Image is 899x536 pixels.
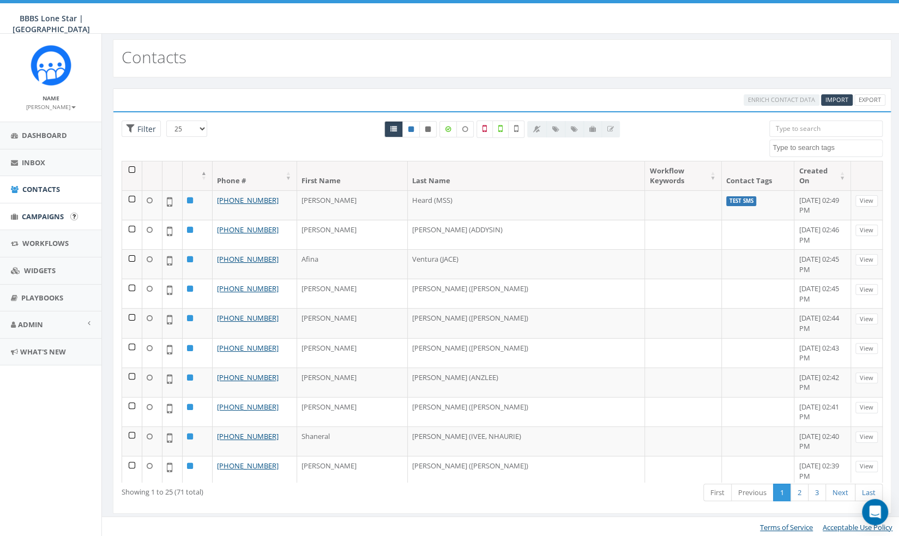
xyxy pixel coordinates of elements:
[408,456,645,485] td: [PERSON_NAME] ([PERSON_NAME])
[408,279,645,308] td: [PERSON_NAME] ([PERSON_NAME])
[645,161,721,190] th: Workflow Keywords: activate to sort column ascending
[18,320,43,329] span: Admin
[408,126,414,133] i: This phone number is subscribed and will receive texts.
[297,426,408,456] td: Shaneral
[439,121,457,137] label: Data Enriched
[217,402,279,412] a: [PHONE_NUMBER]
[456,121,474,137] label: Data not Enriched
[135,124,156,134] span: Filter
[855,484,883,502] a: Last
[773,484,791,502] a: 1
[855,431,878,443] a: View
[408,338,645,368] td: [PERSON_NAME] ([PERSON_NAME])
[297,249,408,279] td: Afina
[408,397,645,426] td: [PERSON_NAME] ([PERSON_NAME])
[821,94,853,106] a: Import
[43,94,59,102] small: Name
[26,103,76,111] small: [PERSON_NAME]
[492,121,509,138] label: Validated
[20,347,66,357] span: What's New
[855,254,878,266] a: View
[808,484,826,502] a: 3
[384,121,403,137] a: All contacts
[31,45,71,86] img: Rally_Corp_Icon_1.png
[854,94,885,106] a: Export
[855,195,878,207] a: View
[217,431,279,441] a: [PHONE_NUMBER]
[122,483,429,497] div: Showing 1 to 25 (71 total)
[408,220,645,249] td: [PERSON_NAME] (ADDYSIN)
[297,220,408,249] td: [PERSON_NAME]
[825,484,855,502] a: Next
[217,225,279,234] a: [PHONE_NUMBER]
[794,190,851,220] td: [DATE] 02:49 PM
[408,249,645,279] td: Ventura (JACE)
[217,343,279,353] a: [PHONE_NUMBER]
[425,126,431,133] i: This phone number is unsubscribed and has opted-out of all texts.
[825,95,848,104] span: CSV files only
[408,368,645,397] td: [PERSON_NAME] (ANZLEE)
[769,121,883,137] input: Type to search
[217,372,279,382] a: [PHONE_NUMBER]
[855,225,878,236] a: View
[297,161,408,190] th: First Name
[794,161,851,190] th: Created On: activate to sort column ascending
[122,48,186,66] h2: Contacts
[703,484,732,502] a: First
[823,522,892,532] a: Acceptable Use Policy
[24,266,56,275] span: Widgets
[773,143,882,153] textarea: Search
[297,279,408,308] td: [PERSON_NAME]
[70,213,78,220] input: Submit
[297,397,408,426] td: [PERSON_NAME]
[22,130,67,140] span: Dashboard
[794,220,851,249] td: [DATE] 02:46 PM
[794,308,851,338] td: [DATE] 02:44 PM
[794,338,851,368] td: [DATE] 02:43 PM
[408,161,645,190] th: Last Name
[21,293,63,303] span: Playbooks
[855,314,878,325] a: View
[508,121,524,138] label: Not Validated
[297,190,408,220] td: [PERSON_NAME]
[217,195,279,205] a: [PHONE_NUMBER]
[22,212,64,221] span: Campaigns
[855,284,878,296] a: View
[297,368,408,397] td: [PERSON_NAME]
[794,426,851,456] td: [DATE] 02:40 PM
[217,461,279,471] a: [PHONE_NUMBER]
[217,313,279,323] a: [PHONE_NUMBER]
[213,161,297,190] th: Phone #: activate to sort column ascending
[726,196,757,206] label: Test SMS
[722,161,795,190] th: Contact Tags
[217,254,279,264] a: [PHONE_NUMBER]
[13,13,90,34] span: BBBS Lone Star | [GEOGRAPHIC_DATA]
[760,522,813,532] a: Terms of Service
[855,461,878,472] a: View
[855,343,878,354] a: View
[862,499,888,525] div: Open Intercom Messenger
[297,308,408,338] td: [PERSON_NAME]
[419,121,437,137] a: Opted Out
[794,249,851,279] td: [DATE] 02:45 PM
[408,308,645,338] td: [PERSON_NAME] ([PERSON_NAME])
[408,426,645,456] td: [PERSON_NAME] (IVEE, NHAURIE)
[794,397,851,426] td: [DATE] 02:41 PM
[794,279,851,308] td: [DATE] 02:45 PM
[22,184,60,194] span: Contacts
[297,338,408,368] td: [PERSON_NAME]
[794,456,851,485] td: [DATE] 02:39 PM
[122,121,161,137] span: Advance Filter
[731,484,774,502] a: Previous
[22,238,69,248] span: Workflows
[791,484,809,502] a: 2
[794,368,851,397] td: [DATE] 02:42 PM
[476,121,493,138] label: Not a Mobile
[408,190,645,220] td: Heard (MSS)
[217,284,279,293] a: [PHONE_NUMBER]
[297,456,408,485] td: [PERSON_NAME]
[402,121,420,137] a: Active
[26,101,76,111] a: [PERSON_NAME]
[855,402,878,413] a: View
[855,372,878,384] a: View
